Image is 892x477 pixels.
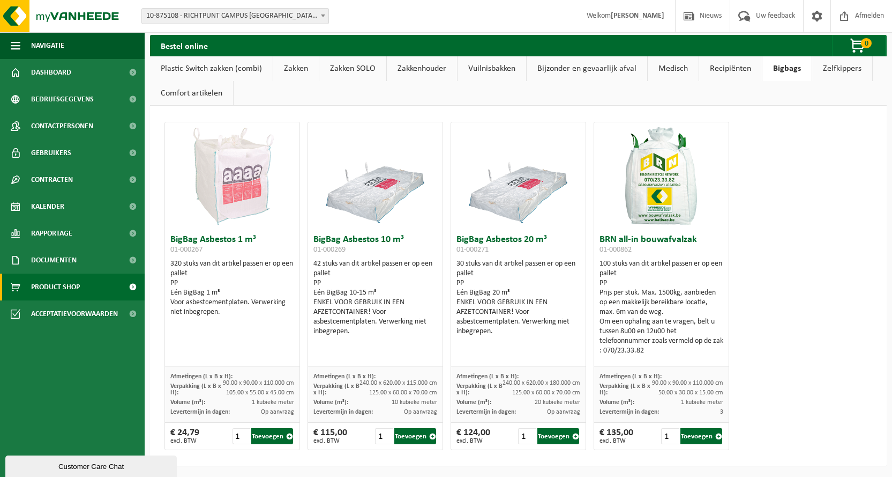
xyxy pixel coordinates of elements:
[31,220,72,247] span: Rapportage
[31,300,118,327] span: Acceptatievoorwaarden
[503,380,580,386] span: 240.00 x 620.00 x 180.000 cm
[5,453,179,477] iframe: chat widget
[150,81,233,106] a: Comfort artikelen
[599,317,724,356] div: Om een ophaling aan te vragen, belt u tussen 8u00 en 12u00 het telefoonnummer zoals vermeld op de...
[518,428,536,444] input: 1
[720,409,723,415] span: 3
[170,278,295,288] div: PP
[762,56,812,81] a: Bigbags
[681,399,723,406] span: 1 kubieke meter
[170,409,230,415] span: Levertermijn in dagen:
[680,428,722,444] button: Toevoegen
[464,122,572,230] img: 01-000271
[313,288,438,298] div: Eén BigBag 10-15 m³
[599,288,724,317] div: Prijs per stuk. Max. 1500kg, aanbieden op een makkelijk bereikbare locatie, max. 6m van de weg.
[178,122,286,230] img: 01-000267
[150,35,219,56] h2: Bestel online
[611,12,664,20] strong: [PERSON_NAME]
[313,259,438,336] div: 42 stuks van dit artikel passen er op een pallet
[599,373,662,380] span: Afmetingen (L x B x H):
[31,247,77,274] span: Documenten
[226,390,294,396] span: 105.00 x 55.00 x 45.00 cm
[456,298,581,336] div: ENKEL VOOR GEBRUIK IN EEN AFZETCONTAINER! Voor asbestcementplaten. Verwerking niet inbegrepen.
[599,246,632,254] span: 01-000862
[648,56,699,81] a: Medisch
[273,56,319,81] a: Zakken
[608,122,715,230] img: 01-000862
[170,373,233,380] span: Afmetingen (L x B x H):
[313,235,438,256] h3: BigBag Asbestos 10 m³
[812,56,872,81] a: Zelfkippers
[170,399,205,406] span: Volume (m³):
[170,298,295,317] div: Voor asbestcementplaten. Verwerking niet inbegrepen.
[313,278,438,288] div: PP
[537,428,579,444] button: Toevoegen
[170,259,295,317] div: 320 stuks van dit artikel passen er op een pallet
[313,246,346,254] span: 01-000269
[170,428,199,444] div: € 24,79
[313,383,359,396] span: Verpakking (L x B x H):
[359,380,437,386] span: 240.00 x 620.00 x 115.000 cm
[251,428,293,444] button: Toevoegen
[170,438,199,444] span: excl. BTW
[861,38,872,48] span: 0
[599,259,724,356] div: 100 stuks van dit artikel passen er op een pallet
[170,288,295,298] div: Eén BigBag 1 m³
[456,246,489,254] span: 01-000271
[404,409,437,415] span: Op aanvraag
[31,274,80,300] span: Product Shop
[456,259,581,336] div: 30 stuks van dit artikel passen er op een pallet
[535,399,580,406] span: 20 kubieke meter
[599,428,633,444] div: € 135,00
[456,383,503,396] span: Verpakking (L x B x H):
[658,390,723,396] span: 50.00 x 30.00 x 15.00 cm
[458,56,526,81] a: Vuilnisbakken
[31,32,64,59] span: Navigatie
[142,9,328,24] span: 10-875108 - RICHTPUNT CAMPUS BUGGENHOUT - BUGGENHOUT
[369,390,437,396] span: 125.00 x 60.00 x 70.00 cm
[31,166,73,193] span: Contracten
[547,409,580,415] span: Op aanvraag
[456,428,490,444] div: € 124,00
[313,409,373,415] span: Levertermijn in dagen:
[233,428,251,444] input: 1
[31,86,94,113] span: Bedrijfsgegevens
[319,56,386,81] a: Zakken SOLO
[321,122,429,230] img: 01-000269
[456,288,581,298] div: Eén BigBag 20 m³
[313,298,438,336] div: ENKEL VOOR GEBRUIK IN EEN AFZETCONTAINER! Voor asbestcementplaten. Verwerking niet inbegrepen.
[31,59,71,86] span: Dashboard
[661,428,679,444] input: 1
[652,380,723,386] span: 90.00 x 90.00 x 110.000 cm
[599,399,634,406] span: Volume (m³):
[456,399,491,406] span: Volume (m³):
[599,383,650,396] span: Verpakking (L x B x H):
[170,235,295,256] h3: BigBag Asbestos 1 m³
[456,278,581,288] div: PP
[599,278,724,288] div: PP
[832,35,886,56] button: 0
[599,409,659,415] span: Levertermijn in dagen:
[223,380,294,386] span: 90.00 x 90.00 x 110.000 cm
[394,428,436,444] button: Toevoegen
[31,113,93,140] span: Contactpersonen
[512,390,580,396] span: 125.00 x 60.00 x 70.00 cm
[261,409,294,415] span: Op aanvraag
[527,56,647,81] a: Bijzonder en gevaarlijk afval
[313,438,347,444] span: excl. BTW
[375,428,393,444] input: 1
[699,56,762,81] a: Recipiënten
[252,399,294,406] span: 1 kubieke meter
[599,235,724,256] h3: BRN all-in bouwafvalzak
[456,409,516,415] span: Levertermijn in dagen:
[170,383,221,396] span: Verpakking (L x B x H):
[170,246,203,254] span: 01-000267
[456,235,581,256] h3: BigBag Asbestos 20 m³
[387,56,457,81] a: Zakkenhouder
[599,438,633,444] span: excl. BTW
[141,8,329,24] span: 10-875108 - RICHTPUNT CAMPUS BUGGENHOUT - BUGGENHOUT
[313,373,376,380] span: Afmetingen (L x B x H):
[392,399,437,406] span: 10 kubieke meter
[31,140,71,166] span: Gebruikers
